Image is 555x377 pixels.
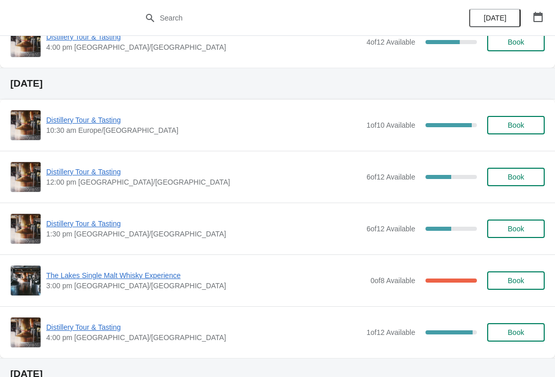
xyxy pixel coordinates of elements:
span: Distillery Tour & Tasting [46,32,361,42]
img: The Lakes Single Malt Whisky Experience | | 3:00 pm Europe/London [11,266,41,295]
span: 6 of 12 Available [366,173,415,181]
button: Book [487,168,545,186]
span: Book [508,38,524,46]
span: 4:00 pm [GEOGRAPHIC_DATA]/[GEOGRAPHIC_DATA] [46,42,361,52]
span: 6 of 12 Available [366,225,415,233]
img: Distillery Tour & Tasting | | 1:30 pm Europe/London [11,214,41,244]
span: 1 of 12 Available [366,328,415,336]
img: Distillery Tour & Tasting | | 4:00 pm Europe/London [11,318,41,347]
span: 1:30 pm [GEOGRAPHIC_DATA]/[GEOGRAPHIC_DATA] [46,229,361,239]
span: The Lakes Single Malt Whisky Experience [46,270,365,281]
span: 3:00 pm [GEOGRAPHIC_DATA]/[GEOGRAPHIC_DATA] [46,281,365,291]
button: Book [487,116,545,134]
span: Distillery Tour & Tasting [46,115,361,125]
span: Distillery Tour & Tasting [46,219,361,229]
span: 10:30 am Europe/[GEOGRAPHIC_DATA] [46,125,361,135]
span: Book [508,225,524,233]
span: Book [508,121,524,129]
img: Distillery Tour & Tasting | | 10:30 am Europe/London [11,110,41,140]
img: Distillery Tour & Tasting | | 4:00 pm Europe/London [11,27,41,57]
span: Book [508,328,524,336]
input: Search [159,9,416,27]
img: Distillery Tour & Tasting | | 12:00 pm Europe/London [11,162,41,192]
h2: [DATE] [10,78,545,89]
span: 4 of 12 Available [366,38,415,46]
span: Distillery Tour & Tasting [46,167,361,177]
button: Book [487,33,545,51]
span: 1 of 10 Available [366,121,415,129]
span: 12:00 pm [GEOGRAPHIC_DATA]/[GEOGRAPHIC_DATA] [46,177,361,187]
button: Book [487,220,545,238]
button: Book [487,323,545,342]
span: Distillery Tour & Tasting [46,322,361,332]
span: 0 of 8 Available [371,276,415,285]
button: [DATE] [469,9,521,27]
button: Book [487,271,545,290]
span: Book [508,173,524,181]
span: [DATE] [484,14,506,22]
span: 4:00 pm [GEOGRAPHIC_DATA]/[GEOGRAPHIC_DATA] [46,332,361,343]
span: Book [508,276,524,285]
